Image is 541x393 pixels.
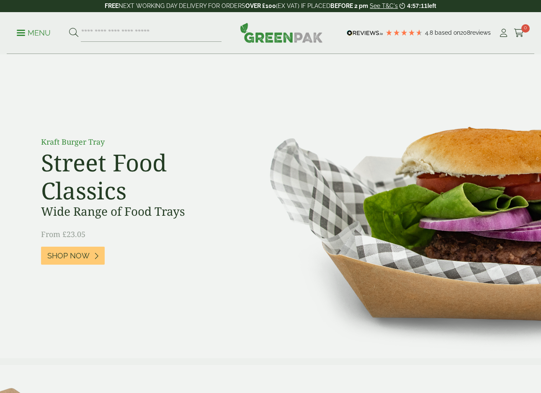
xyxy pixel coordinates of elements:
span: Based on [435,29,460,36]
img: Street Food Classics [243,54,541,358]
span: 4.8 [425,29,435,36]
span: 0 [521,24,530,33]
strong: OVER £100 [245,3,276,9]
p: Menu [17,28,51,38]
a: Menu [17,28,51,36]
strong: FREE [105,3,119,9]
i: My Account [498,29,509,37]
a: Shop Now [41,247,105,265]
h3: Wide Range of Food Trays [41,204,229,219]
h2: Street Food Classics [41,148,229,204]
img: REVIEWS.io [347,30,383,36]
span: Shop Now [47,251,90,260]
img: GreenPak Supplies [240,23,323,43]
span: reviews [470,29,491,36]
p: Kraft Burger Tray [41,136,229,148]
div: 4.79 Stars [385,29,423,36]
span: 208 [460,29,470,36]
span: left [428,3,436,9]
span: 4:57:11 [407,3,427,9]
strong: BEFORE 2 pm [330,3,368,9]
span: From £23.05 [41,229,85,239]
a: 0 [514,27,524,39]
i: Cart [514,29,524,37]
a: See T&C's [370,3,398,9]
